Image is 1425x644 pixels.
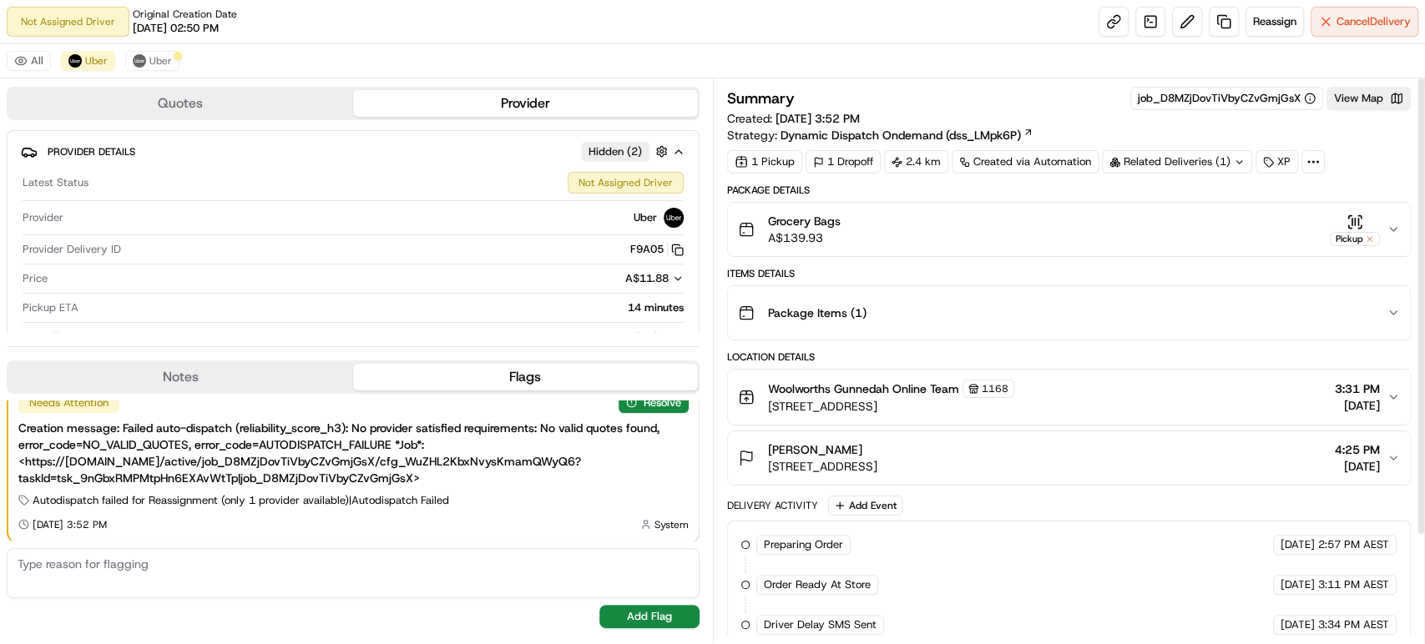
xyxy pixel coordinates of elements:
span: Provider Delivery ID [23,242,121,257]
div: 1 Pickup [727,150,802,174]
span: Order Ready At Store [764,577,871,592]
span: 4:25 PM [1335,441,1380,458]
button: View Map [1326,87,1411,110]
span: [DATE] 02:50 PM [133,21,219,36]
button: job_D8MZjDovTiVbyCZvGmjGsX [1138,91,1316,106]
a: Dynamic Dispatch Ondemand (dss_LMpk6P) [781,127,1033,143]
span: Latest Status [23,175,88,190]
span: Dropoff ETA [23,330,81,345]
button: Flags [353,364,698,390]
button: Provider [353,90,698,117]
span: Provider Details [48,145,135,158]
span: Uber [634,210,657,225]
div: Pickup [1330,232,1380,246]
span: Woolworths Gunnedah Online Team [768,380,959,397]
span: Created: [727,110,860,127]
div: Needs Attention [18,393,119,413]
span: Package Items ( 1 ) [768,304,867,321]
button: Uber [61,51,115,71]
button: Add Flag [599,605,700,628]
span: 3:34 PM AEST [1318,617,1389,632]
span: Autodispatch failed for Reassignment (only 1 provider available) | Autodispatch Failed [33,493,449,508]
button: Reassign [1246,7,1304,37]
div: Related Deliveries (1) [1102,150,1252,174]
div: 2.4 km [884,150,948,174]
span: [DATE] [1335,397,1380,414]
span: 3:11 PM AEST [1318,577,1389,592]
button: Hidden (2) [581,141,672,162]
span: System [654,518,689,531]
button: Grocery BagsA$139.93Pickup [728,203,1411,256]
span: 3:31 PM [1335,380,1380,397]
button: [PERSON_NAME][STREET_ADDRESS]4:25 PM[DATE] [728,431,1411,485]
span: [PERSON_NAME] [768,441,862,458]
span: [DATE] 3:52 PM [33,518,107,531]
div: Strategy: [727,127,1033,143]
span: [DATE] [1281,537,1315,552]
span: Uber [149,54,172,68]
span: A$11.88 [625,271,669,285]
button: Resolve [619,393,689,413]
button: Pickup [1330,214,1380,246]
span: Grocery Bags [768,213,841,229]
span: [DATE] [1335,458,1380,475]
span: Reassign [1253,14,1296,29]
button: A$11.88 [537,271,684,286]
h3: Summary [727,91,795,106]
span: Dynamic Dispatch Ondemand (dss_LMpk6P) [781,127,1021,143]
span: Driver Delay SMS Sent [764,617,877,632]
button: Add Event [828,496,902,516]
div: 48 minutes [88,330,684,345]
span: Preparing Order [764,537,843,552]
div: Location Details [727,350,1412,364]
span: Hidden ( 2 ) [589,144,642,159]
button: CancelDelivery [1311,7,1418,37]
div: 14 minutes [85,300,684,315]
div: XP [1256,150,1298,174]
img: uber-new-logo.jpeg [68,54,82,68]
span: [DATE] [1281,617,1315,632]
span: Uber [85,54,108,68]
span: Pickup ETA [23,300,78,315]
span: A$139.93 [768,229,841,246]
button: F9A05 [630,242,684,257]
button: Woolworths Gunnedah Online Team1168[STREET_ADDRESS]3:31 PM[DATE] [728,370,1411,425]
button: Notes [8,364,353,390]
div: Package Details [727,184,1412,197]
span: [STREET_ADDRESS] [768,458,877,475]
img: uber-new-logo.jpeg [133,54,146,68]
img: uber-new-logo.jpeg [664,208,684,228]
span: [DATE] [1281,577,1315,592]
div: Delivery Activity [727,499,818,512]
button: All [7,51,51,71]
span: Original Creation Date [133,8,237,21]
div: Creation message: Failed auto-dispatch (reliability_score_h3): No provider satisfied requirements... [18,420,689,486]
span: Price [23,271,48,286]
button: Quotes [8,90,353,117]
button: Package Items (1) [728,286,1411,340]
span: 1168 [982,382,1008,395]
span: 2:57 PM AEST [1318,537,1389,552]
span: Cancel Delivery [1337,14,1411,29]
a: Created via Automation [952,150,1099,174]
span: Provider [23,210,63,225]
div: Items Details [727,267,1412,280]
button: Uber [125,51,179,71]
button: Provider DetailsHidden (2) [21,138,685,165]
span: [DATE] 3:52 PM [776,111,860,126]
div: 1 Dropoff [806,150,881,174]
span: [STREET_ADDRESS] [768,398,1014,415]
